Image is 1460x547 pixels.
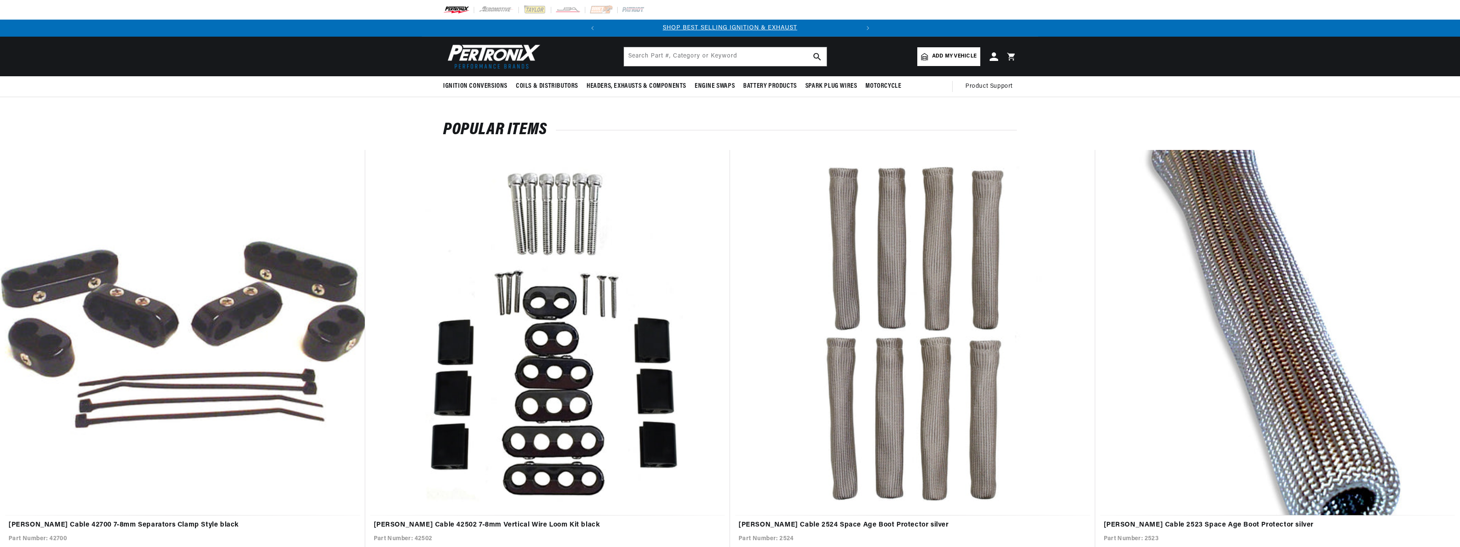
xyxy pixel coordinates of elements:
div: Announcement [601,23,859,33]
h2: Popular items [443,123,1017,137]
input: Search Part #, Category or Keyword [624,47,827,66]
summary: Headers, Exhausts & Components [582,76,690,96]
span: Ignition Conversions [443,82,507,91]
summary: Coils & Distributors [512,76,582,96]
summary: Spark Plug Wires [801,76,862,96]
summary: Product Support [965,76,1017,97]
a: [PERSON_NAME] Cable 2524 Space Age Boot Protector silver [739,520,1087,531]
button: Translation missing: en.sections.announcements.next_announcement [859,20,876,37]
slideshow-component: Translation missing: en.sections.announcements.announcement_bar [422,20,1038,37]
span: Add my vehicle [932,52,976,60]
span: Coils & Distributors [516,82,578,91]
div: 1 of 2 [601,23,859,33]
a: [PERSON_NAME] Cable 42502 7-8mm Vertical Wire Loom Kit black [374,520,722,531]
summary: Ignition Conversions [443,76,512,96]
summary: Motorcycle [861,76,905,96]
span: Battery Products [743,82,797,91]
span: Motorcycle [865,82,901,91]
button: search button [808,47,827,66]
a: [PERSON_NAME] Cable 2523 Space Age Boot Protector silver [1104,520,1452,531]
a: Add my vehicle [917,47,980,66]
button: Translation missing: en.sections.announcements.previous_announcement [584,20,601,37]
img: Pertronix [443,42,541,71]
span: Spark Plug Wires [805,82,857,91]
summary: Engine Swaps [690,76,739,96]
summary: Battery Products [739,76,801,96]
a: SHOP BEST SELLING IGNITION & EXHAUST [663,25,797,31]
span: Product Support [965,82,1013,91]
span: Engine Swaps [695,82,735,91]
span: Headers, Exhausts & Components [587,82,686,91]
a: [PERSON_NAME] Cable 42700 7-8mm Separators Clamp Style black [9,520,357,531]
